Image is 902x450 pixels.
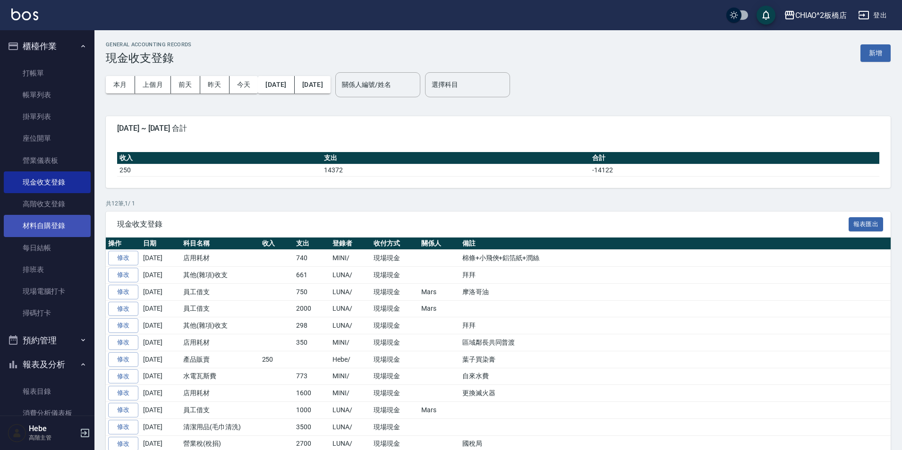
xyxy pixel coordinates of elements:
td: 現場現金 [371,250,419,267]
a: 營業儀表板 [4,150,91,171]
img: Logo [11,8,38,20]
td: [DATE] [141,267,181,284]
h2: GENERAL ACCOUNTING RECORDS [106,42,192,48]
td: 店用耗材 [181,334,260,351]
a: 修改 [108,318,138,333]
img: Person [8,424,26,442]
td: 現場現金 [371,351,419,368]
td: 員工借支 [181,283,260,300]
td: Mars [419,300,460,317]
th: 操作 [106,238,141,250]
td: [DATE] [141,368,181,385]
td: [DATE] [141,351,181,368]
a: 掃碼打卡 [4,302,91,324]
td: [DATE] [141,300,181,317]
th: 日期 [141,238,181,250]
td: 更換滅火器 [460,385,891,402]
td: 葉子買染膏 [460,351,891,368]
td: 現場現金 [371,317,419,334]
td: 產品販賣 [181,351,260,368]
a: 掛單列表 [4,106,91,127]
th: 支出 [322,152,590,164]
td: [DATE] [141,283,181,300]
td: 拜拜 [460,267,891,284]
td: [DATE] [141,250,181,267]
td: LUNA/ [330,300,371,317]
a: 修改 [108,285,138,299]
button: 昨天 [200,76,230,93]
th: 支出 [294,238,330,250]
a: 修改 [108,369,138,384]
td: 現場現金 [371,283,419,300]
a: 消費分析儀表板 [4,402,91,424]
td: 其他(雜項)收支 [181,317,260,334]
td: 其他(雜項)收支 [181,267,260,284]
th: 登錄者 [330,238,371,250]
td: 員工借支 [181,402,260,419]
td: Mars [419,402,460,419]
a: 修改 [108,302,138,316]
td: Hebe/ [330,351,371,368]
button: 報表匯出 [849,217,884,232]
td: 740 [294,250,330,267]
td: 2000 [294,300,330,317]
a: 高階收支登錄 [4,193,91,215]
span: 現金收支登錄 [117,220,849,229]
th: 收入 [260,238,294,250]
td: Mars [419,283,460,300]
td: [DATE] [141,317,181,334]
a: 打帳單 [4,62,91,84]
a: 修改 [108,268,138,282]
td: MINI/ [330,368,371,385]
button: 登出 [854,7,891,24]
button: 前天 [171,76,200,93]
td: 清潔用品(毛巾清洗) [181,418,260,435]
a: 材料自購登錄 [4,215,91,237]
a: 座位開單 [4,127,91,149]
td: 現場現金 [371,334,419,351]
button: 本月 [106,76,135,93]
span: [DATE] ~ [DATE] 合計 [117,124,879,133]
a: 現場電腦打卡 [4,280,91,302]
td: 1600 [294,385,330,402]
td: 現場現金 [371,402,419,419]
div: CHIAO^2板橋店 [795,9,847,21]
td: 現場現金 [371,300,419,317]
button: [DATE] [295,76,331,93]
td: 350 [294,334,330,351]
td: 750 [294,283,330,300]
td: [DATE] [141,385,181,402]
td: LUNA/ [330,418,371,435]
td: LUNA/ [330,267,371,284]
a: 新增 [860,48,891,57]
h5: Hebe [29,424,77,433]
td: MINI/ [330,250,371,267]
a: 修改 [108,352,138,367]
button: 今天 [230,76,258,93]
a: 修改 [108,420,138,434]
td: 棉條+小飛俠+鋁箔紙+潤絲 [460,250,891,267]
td: 14372 [322,164,590,176]
a: 帳單列表 [4,84,91,106]
h3: 現金收支登錄 [106,51,192,65]
td: 店用耗材 [181,250,260,267]
th: 科目名稱 [181,238,260,250]
a: 報表匯出 [849,219,884,228]
a: 報表目錄 [4,381,91,402]
td: -14122 [590,164,879,176]
a: 修改 [108,403,138,417]
th: 備註 [460,238,891,250]
td: MINI/ [330,385,371,402]
button: [DATE] [258,76,294,93]
button: 新增 [860,44,891,62]
td: 250 [117,164,322,176]
td: 773 [294,368,330,385]
td: 3500 [294,418,330,435]
button: CHIAO^2板橋店 [780,6,851,25]
th: 關係人 [419,238,460,250]
td: 現場現金 [371,385,419,402]
button: 報表及分析 [4,352,91,377]
a: 現金收支登錄 [4,171,91,193]
a: 修改 [108,335,138,350]
td: 員工借支 [181,300,260,317]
